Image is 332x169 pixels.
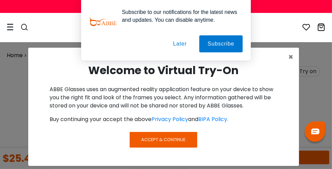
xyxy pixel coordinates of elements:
[199,35,243,52] button: Subscribe
[89,8,116,35] img: notification icon
[311,129,319,134] img: chat
[50,85,277,110] p: ABBE Glasses uses an augmented reality application feature on your device to show you the right f...
[199,115,228,123] a: BIPA Policy.
[142,136,186,143] span: Accept & Continue
[116,8,243,24] div: Subscribe to our notifications for the latest news and updates. You can disable anytime.
[152,115,188,123] a: Privacy Policy
[34,64,294,77] h2: Welcome to Virtual Try-On
[50,115,277,123] p: Buy continuing your accept the above and
[130,132,197,148] button: Accept & Continue
[165,35,195,52] button: Later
